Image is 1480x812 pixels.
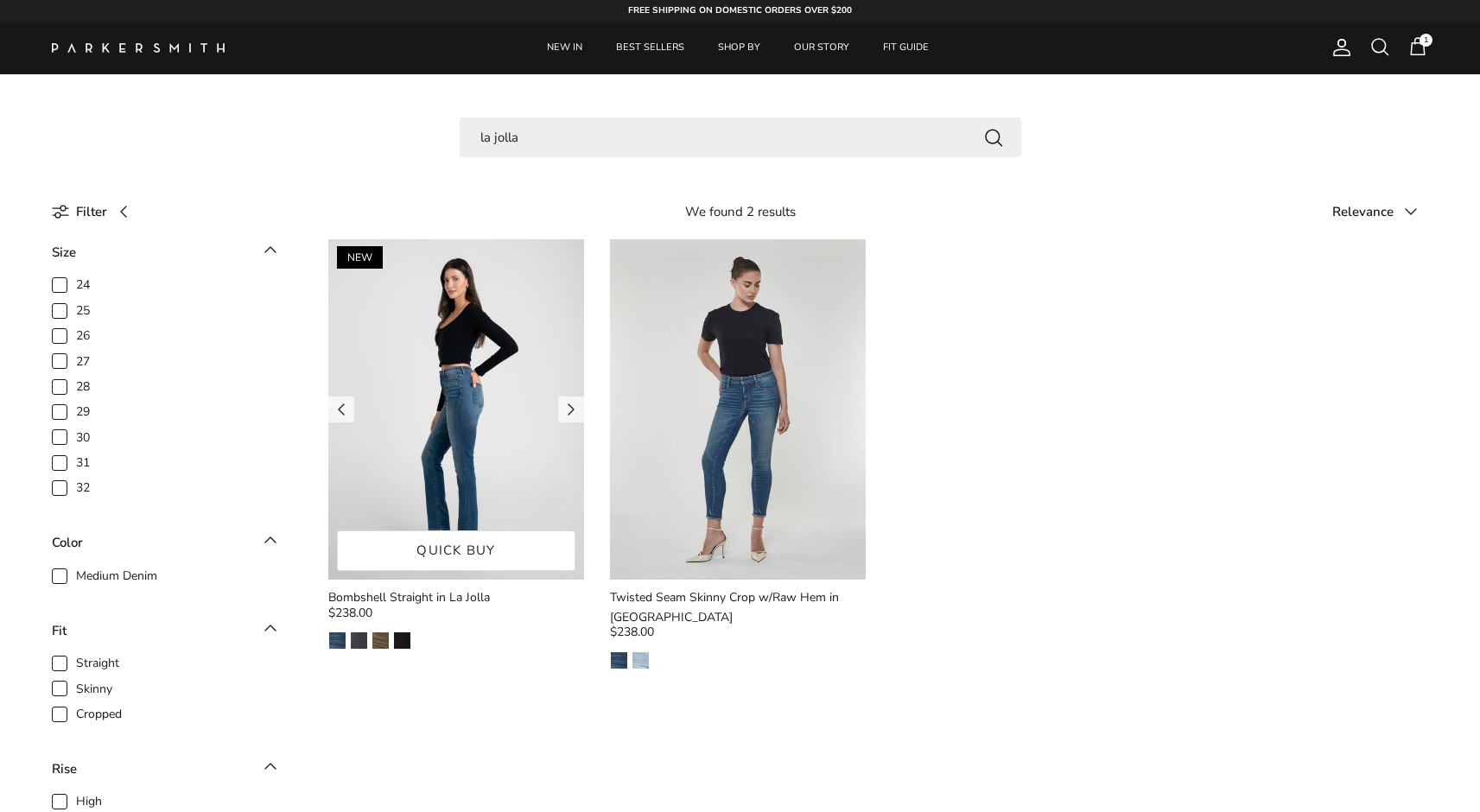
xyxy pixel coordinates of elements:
[52,530,276,566] toggle-target: Color
[76,429,90,447] span: 30
[52,758,77,779] div: Rise
[52,532,83,553] div: Color
[76,327,90,345] span: 26
[1332,193,1428,231] button: Relevance
[1324,37,1352,58] a: Account
[628,4,852,16] strong: FREE SHIPPING ON DOMESTIC ORDERS OVER $200
[76,681,112,698] span: Skinny
[52,242,76,263] div: Size
[1420,34,1432,47] span: 1
[328,631,346,650] a: La Jolla
[329,632,346,649] img: La Jolla
[52,620,67,641] div: Fit
[558,396,584,422] a: Next
[393,631,411,650] a: Stallion
[328,604,372,623] span: $238.00
[76,479,90,497] span: 32
[632,651,650,669] a: Malibu
[76,378,90,396] span: 28
[76,353,90,371] span: 27
[52,43,225,53] img: Parker Smith
[983,126,1004,148] button: Search
[1407,36,1428,59] a: 1
[350,631,368,650] a: Point Break
[76,201,107,222] span: Filter
[328,588,584,607] div: Bombshell Straight in La Jolla
[76,655,119,672] span: Straight
[76,793,102,810] span: High
[610,588,866,627] div: Twisted Seam Skinny Crop w/Raw Hem in [GEOGRAPHIC_DATA]
[632,652,649,669] img: Malibu
[460,117,1021,158] input: Search
[558,201,922,222] div: We found 2 results
[610,651,628,669] a: La Jolla
[76,276,90,294] span: 24
[76,706,122,723] span: Cropped
[257,22,1219,74] div: Primary
[394,632,410,649] img: Stallion
[328,396,354,422] a: Previous
[76,568,157,585] span: Medium Denim
[611,652,627,669] img: La Jolla
[328,588,584,650] a: Bombshell Straight in La Jolla $238.00 La JollaPoint BreakArmyStallion
[337,530,575,571] a: Quick buy
[52,756,276,792] toggle-target: Rise
[702,22,776,74] a: SHOP BY
[351,632,367,649] img: Point Break
[76,454,90,472] span: 31
[600,22,700,74] a: BEST SELLERS
[610,623,654,642] span: $238.00
[1332,203,1394,220] span: Relevance
[610,588,866,669] a: Twisted Seam Skinny Crop w/Raw Hem in [GEOGRAPHIC_DATA] $238.00 La JollaMalibu
[867,22,944,74] a: FIT GUIDE
[778,22,865,74] a: OUR STORY
[76,403,90,421] span: 29
[52,192,140,231] a: Filter
[52,239,276,276] toggle-target: Size
[531,22,598,74] a: NEW IN
[372,631,390,650] a: Army
[52,618,276,654] toggle-target: Fit
[76,302,90,320] span: 25
[372,632,389,649] img: Army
